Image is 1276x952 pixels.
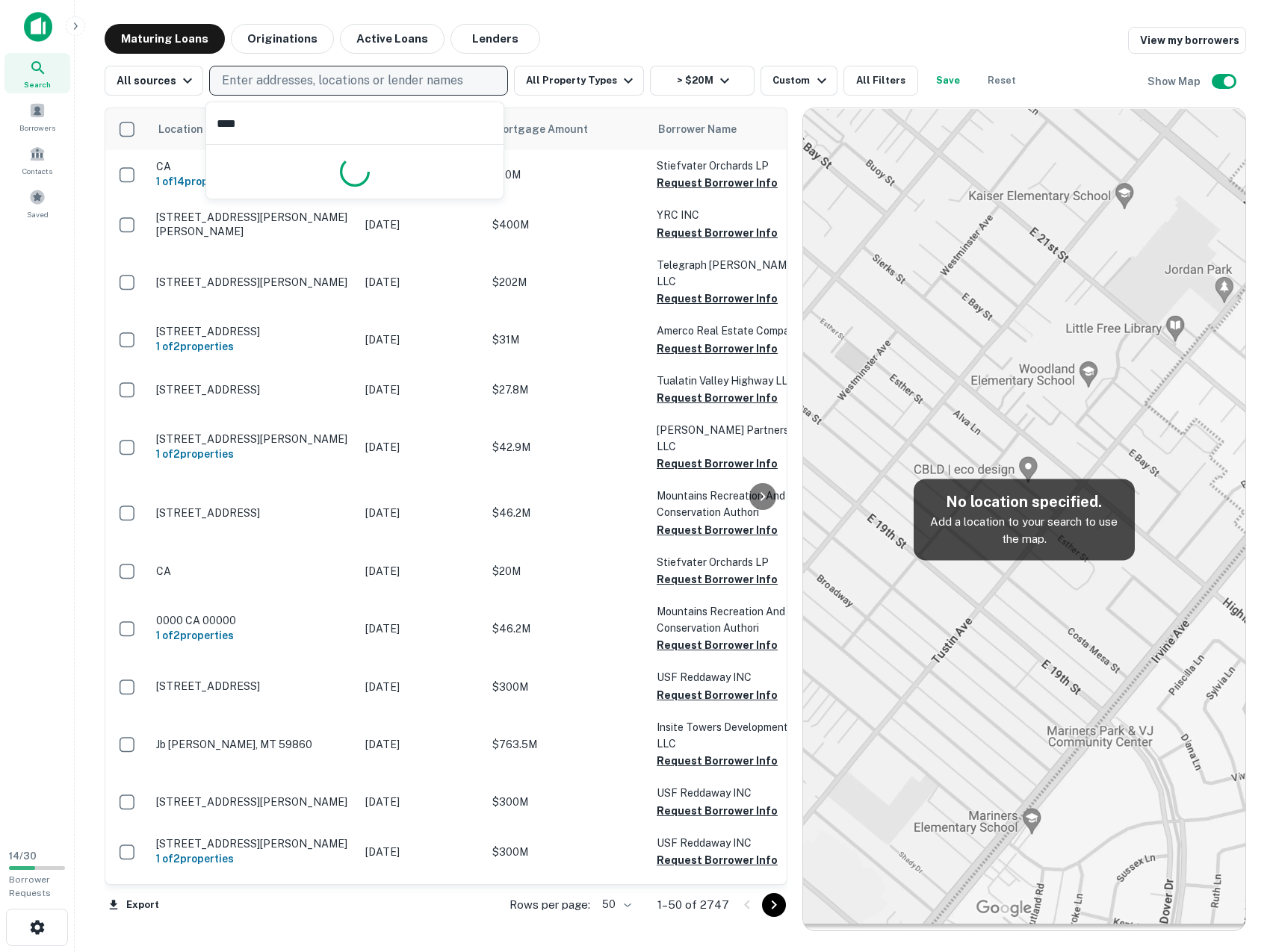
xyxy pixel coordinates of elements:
p: Enter addresses, locations or lender names [222,72,463,90]
p: $300M [492,794,642,810]
button: Lenders [450,24,540,54]
a: Borrowers [4,96,70,137]
p: [DATE] [365,844,477,860]
p: [PERSON_NAME] Partners LLC [657,422,806,455]
h6: 1 of 14 properties [156,173,350,190]
button: Reset [978,66,1026,96]
button: Request Borrower Info [657,686,778,704]
button: Enter addresses, locations or lender names [209,66,508,96]
p: Stiefvater Orchards LP [657,884,806,900]
p: [DATE] [365,679,477,695]
button: All Property Types [514,66,644,96]
span: Borrowers [19,122,55,134]
span: 14 / 30 [9,850,37,862]
p: $400M [492,217,642,233]
button: Export [105,894,163,916]
button: Maturing Loans [105,24,225,54]
p: Tualatin Valley Highway LLC [657,373,806,389]
p: Stiefvater Orchards LP [657,158,806,174]
h6: 1 of 2 properties [156,850,350,867]
button: Request Borrower Info [657,290,778,308]
button: Request Borrower Info [657,851,778,869]
p: $46.2M [492,505,642,521]
p: $42.9M [492,439,642,455]
button: Request Borrower Info [657,752,778,770]
p: Telegraph [PERSON_NAME] LLC [657,257,806,290]
p: [DATE] [365,736,477,753]
span: Saved [27,208,49,220]
h6: Show Map [1148,73,1203,90]
p: [STREET_ADDRESS] [156,679,350,693]
p: USF Reddaway INC [657,785,806,801]
h6: 1 of 2 properties [156,338,350,355]
p: [DATE] [365,794,477,810]
iframe: Chat Widget [1201,833,1276,904]
button: All Filters [843,66,918,96]
a: Search [4,53,70,93]
h6: 1 of 2 properties [156,446,350,462]
p: $20M [492,563,642,579]
button: Request Borrower Info [657,570,778,588]
span: Borrower Name [658,120,737,138]
p: YRC INC [657,207,806,223]
p: [STREET_ADDRESS] [156,383,350,396]
button: Request Borrower Info [657,636,778,654]
p: [STREET_ADDRESS][PERSON_NAME][PERSON_NAME] [156,211,350,237]
p: Mountains Recreation And Conservation Authori [657,603,806,636]
span: Location [158,120,203,138]
button: Custom [761,66,837,96]
p: Jb [PERSON_NAME], MT 59860 [156,738,350,751]
img: capitalize-icon.png [24,12,52,42]
p: $300M [492,679,642,695]
span: Contacts [22,165,52,177]
p: [DATE] [365,382,477,398]
button: Request Borrower Info [657,455,778,473]
span: Search [24,78,51,90]
p: [DATE] [365,332,477,348]
button: Request Borrower Info [657,521,778,539]
h5: No location specified. [926,491,1123,513]
p: [DATE] [365,620,477,637]
th: Location [149,108,358,150]
p: USF Reddaway INC [657,669,806,685]
th: Borrower Name [649,108,814,150]
p: $31M [492,332,642,348]
p: $46.2M [492,620,642,637]
p: Add a location to your search to use the map. [926,513,1123,548]
button: Originations [231,24,334,54]
span: Mortgage Amount [494,120,607,138]
a: View my borrowers [1128,27,1246,54]
p: $763.5M [492,736,642,753]
img: map-placeholder.webp [803,108,1245,930]
p: $20M [492,167,642,183]
button: Request Borrower Info [657,224,778,242]
button: Request Borrower Info [657,802,778,820]
div: All sources [117,72,196,90]
a: Contacts [4,140,70,180]
button: All sources [105,66,203,96]
p: [STREET_ADDRESS][PERSON_NAME] [156,432,350,446]
p: $300M [492,844,642,860]
p: 0000 CA 00000 [156,614,350,627]
button: Active Loans [340,24,445,54]
p: [STREET_ADDRESS][PERSON_NAME] [156,795,350,809]
button: > $20M [650,66,755,96]
p: $27.8M [492,382,642,398]
div: 50 [596,894,634,915]
a: Saved [4,183,70,223]
p: [STREET_ADDRESS][PERSON_NAME] [156,837,350,850]
span: Borrower Requests [9,874,51,898]
p: [DATE] [365,439,477,455]
div: Custom [772,72,830,90]
p: CA [156,160,350,173]
p: Stiefvater Orchards LP [657,554,806,570]
p: [DATE] [365,563,477,579]
p: [STREET_ADDRESS] [156,325,350,338]
p: [STREET_ADDRESS] [156,506,350,520]
p: Amerco Real Estate Company [657,323,806,339]
p: 1–50 of 2747 [657,896,729,914]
